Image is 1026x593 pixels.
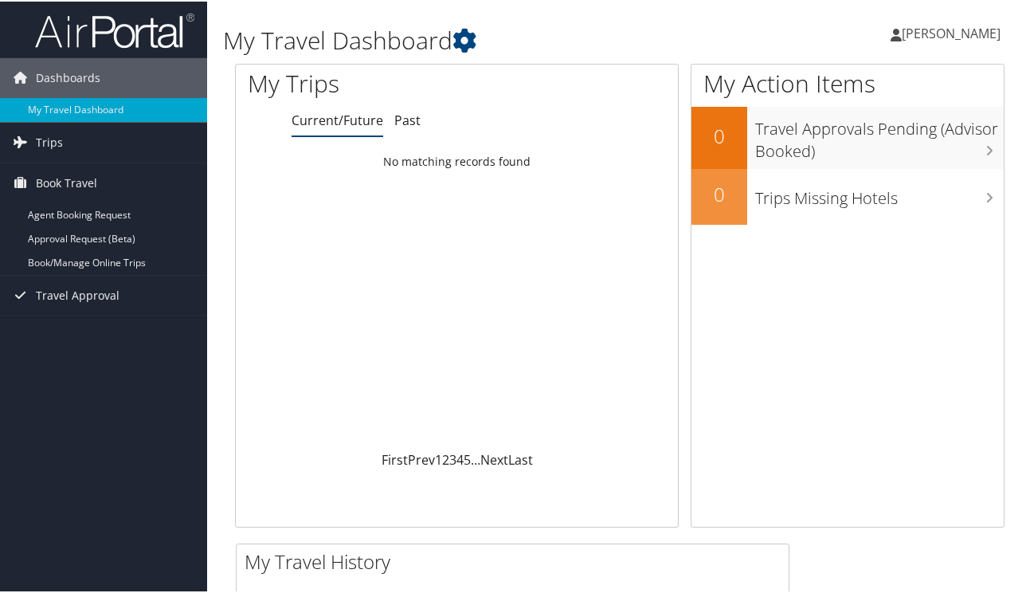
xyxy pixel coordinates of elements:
[691,121,747,148] h2: 0
[449,450,456,467] a: 3
[35,10,194,48] img: airportal-logo.png
[292,110,383,128] a: Current/Future
[755,108,1004,161] h3: Travel Approvals Pending (Advisor Booked)
[36,57,100,96] span: Dashboards
[891,8,1016,56] a: [PERSON_NAME]
[245,547,789,574] h2: My Travel History
[691,179,747,206] h2: 0
[382,450,408,467] a: First
[408,450,435,467] a: Prev
[223,22,752,56] h1: My Travel Dashboard
[691,105,1004,167] a: 0Travel Approvals Pending (Advisor Booked)
[902,23,1001,41] span: [PERSON_NAME]
[755,178,1004,208] h3: Trips Missing Hotels
[691,167,1004,223] a: 0Trips Missing Hotels
[36,274,119,314] span: Travel Approval
[36,162,97,202] span: Book Travel
[471,450,480,467] span: …
[508,450,533,467] a: Last
[236,146,678,175] td: No matching records found
[248,65,482,99] h1: My Trips
[394,110,421,128] a: Past
[480,450,508,467] a: Next
[435,450,442,467] a: 1
[36,121,63,161] span: Trips
[464,450,471,467] a: 5
[691,65,1004,99] h1: My Action Items
[456,450,464,467] a: 4
[442,450,449,467] a: 2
